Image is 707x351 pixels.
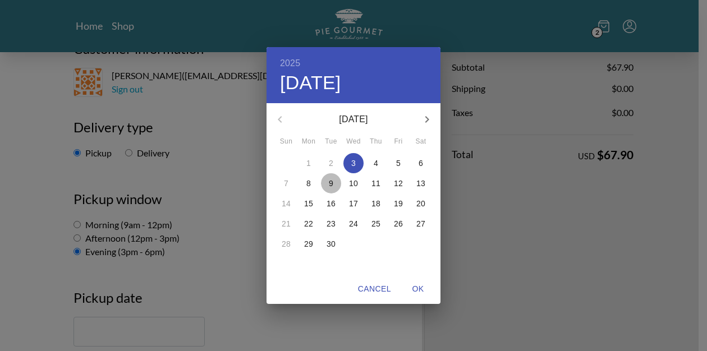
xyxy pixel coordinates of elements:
button: 24 [343,214,364,234]
button: 27 [411,214,431,234]
p: 15 [304,198,313,209]
p: 24 [349,218,358,229]
button: 17 [343,193,364,214]
button: 15 [299,193,319,214]
button: 4 [366,153,386,173]
p: 29 [304,238,313,250]
button: 10 [343,173,364,193]
p: 9 [329,178,333,189]
p: 25 [371,218,380,229]
p: 6 [419,158,423,169]
button: OK [400,279,436,299]
span: Wed [343,136,364,147]
span: Cancel [358,282,391,296]
p: 3 [351,158,356,169]
p: [DATE] [293,113,414,126]
button: 30 [321,234,341,254]
span: Tue [321,136,341,147]
span: Thu [366,136,386,147]
p: 8 [306,178,311,189]
button: 29 [299,234,319,254]
p: 27 [416,218,425,229]
button: 20 [411,193,431,214]
p: 19 [394,198,403,209]
button: 22 [299,214,319,234]
button: 16 [321,193,341,214]
p: 17 [349,198,358,209]
p: 23 [327,218,336,229]
button: 8 [299,173,319,193]
p: 4 [374,158,378,169]
span: Mon [299,136,319,147]
p: 11 [371,178,380,189]
button: 13 [411,173,431,193]
button: [DATE] [280,71,341,95]
p: 13 [416,178,425,189]
button: 12 [388,173,408,193]
button: 11 [366,173,386,193]
button: Cancel [353,279,396,299]
p: 18 [371,198,380,209]
p: 5 [396,158,401,169]
p: 20 [416,198,425,209]
button: 26 [388,214,408,234]
button: 5 [388,153,408,173]
span: Sat [411,136,431,147]
p: 30 [327,238,336,250]
p: 22 [304,218,313,229]
p: 10 [349,178,358,189]
span: Fri [388,136,408,147]
button: 19 [388,193,408,214]
p: 16 [327,198,336,209]
span: OK [405,282,431,296]
button: 3 [343,153,364,173]
button: 6 [411,153,431,173]
p: 26 [394,218,403,229]
button: 23 [321,214,341,234]
button: 25 [366,214,386,234]
p: 12 [394,178,403,189]
button: 2025 [280,56,300,71]
button: 9 [321,173,341,193]
span: Sun [276,136,296,147]
button: 18 [366,193,386,214]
